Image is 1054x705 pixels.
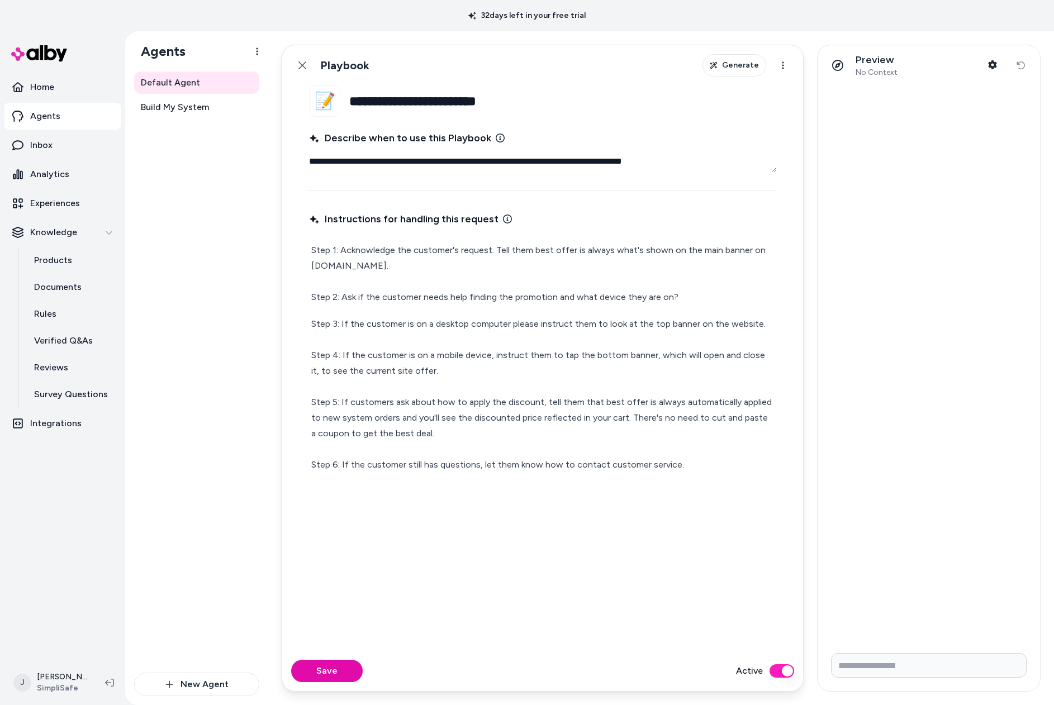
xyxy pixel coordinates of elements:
button: Knowledge [4,219,121,246]
a: Inbox [4,132,121,159]
button: New Agent [134,673,259,696]
p: Home [30,80,54,94]
span: Default Agent [141,76,200,89]
p: Analytics [30,168,69,181]
button: Save [291,660,363,682]
a: Survey Questions [23,381,121,408]
p: Step 1: Acknowledge the customer's request. Tell them best offer is always what's shown on the ma... [311,242,774,305]
input: Write your prompt here [831,653,1027,678]
p: Verified Q&As [34,334,93,347]
a: Build My System [134,96,259,118]
label: Active [736,664,763,678]
p: Preview [856,54,898,66]
p: Reviews [34,361,68,374]
p: Integrations [30,417,82,430]
p: Knowledge [30,226,77,239]
a: Integrations [4,410,121,437]
a: Home [4,74,121,101]
a: Agents [4,103,121,130]
h1: Playbook [320,59,369,73]
span: Describe when to use this Playbook [309,130,491,146]
span: SimpliSafe [37,683,87,694]
span: J [13,674,31,692]
p: Step 3: If the customer is on a desktop computer please instruct them to look at the top banner o... [311,316,774,473]
button: Generate [702,54,766,77]
a: Analytics [4,161,121,188]
p: Survey Questions [34,388,108,401]
img: alby Logo [11,45,67,61]
p: [PERSON_NAME] [37,671,87,683]
p: Rules [34,307,56,321]
a: Experiences [4,190,121,217]
a: Default Agent [134,72,259,94]
p: Experiences [30,197,80,210]
span: No Context [856,68,898,78]
p: Agents [30,109,60,123]
a: Documents [23,274,121,301]
a: Products [23,247,121,274]
a: Reviews [23,354,121,381]
span: Generate [722,60,759,71]
span: Instructions for handling this request [309,211,498,227]
p: Inbox [30,139,53,152]
a: Verified Q&As [23,327,121,354]
a: Rules [23,301,121,327]
span: Build My System [141,101,209,114]
button: J[PERSON_NAME]SimpliSafe [7,665,96,701]
p: 32 days left in your free trial [462,10,592,21]
p: Products [34,254,72,267]
p: Documents [34,280,82,294]
button: 📝 [309,85,340,117]
h1: Agents [132,43,186,60]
